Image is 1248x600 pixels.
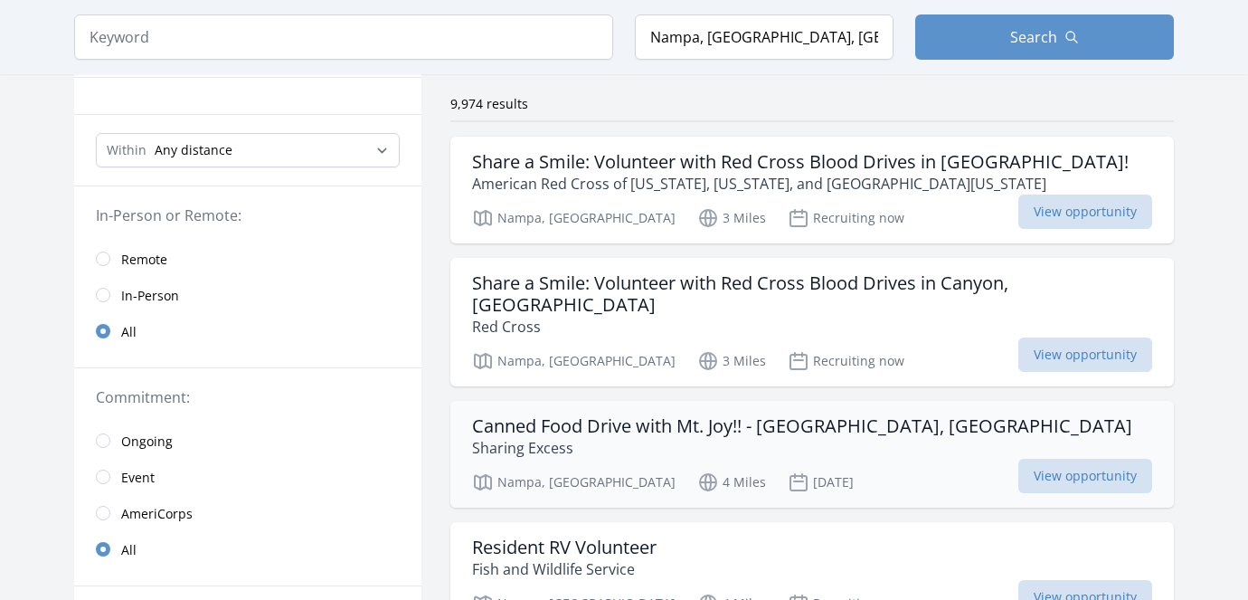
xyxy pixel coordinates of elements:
[472,151,1129,173] h3: Share a Smile: Volunteer with Red Cross Blood Drives in [GEOGRAPHIC_DATA]!
[74,459,421,495] a: Event
[915,14,1174,60] button: Search
[96,386,400,408] legend: Commitment:
[96,205,400,226] legend: In-Person or Remote:
[450,401,1174,508] a: Canned Food Drive with Mt. Joy!! - [GEOGRAPHIC_DATA], [GEOGRAPHIC_DATA] Sharing Excess Nampa, [GE...
[697,350,766,372] p: 3 Miles
[1010,26,1057,48] span: Search
[96,133,400,167] select: Search Radius
[121,505,193,523] span: AmeriCorps
[472,316,1152,338] p: Red Cross
[121,287,179,305] span: In-Person
[635,14,893,60] input: Location
[472,415,1132,437] h3: Canned Food Drive with Mt. Joy!! - [GEOGRAPHIC_DATA], [GEOGRAPHIC_DATA]
[697,471,766,493] p: 4 Miles
[74,241,421,277] a: Remote
[788,207,904,229] p: Recruiting now
[74,495,421,531] a: AmeriCorps
[788,471,854,493] p: [DATE]
[450,95,528,112] span: 9,974 results
[472,272,1152,316] h3: Share a Smile: Volunteer with Red Cross Blood Drives in Canyon, [GEOGRAPHIC_DATA]
[121,251,167,269] span: Remote
[1018,338,1152,372] span: View opportunity
[121,433,173,451] span: Ongoing
[472,207,676,229] p: Nampa, [GEOGRAPHIC_DATA]
[121,469,155,487] span: Event
[74,531,421,567] a: All
[472,173,1129,195] p: American Red Cross of [US_STATE], [US_STATE], and [GEOGRAPHIC_DATA][US_STATE]
[472,537,657,558] h3: Resident RV Volunteer
[1018,459,1152,493] span: View opportunity
[788,350,904,372] p: Recruiting now
[74,423,421,459] a: Ongoing
[472,471,676,493] p: Nampa, [GEOGRAPHIC_DATA]
[472,350,676,372] p: Nampa, [GEOGRAPHIC_DATA]
[74,313,421,349] a: All
[450,137,1174,243] a: Share a Smile: Volunteer with Red Cross Blood Drives in [GEOGRAPHIC_DATA]! American Red Cross of ...
[74,14,613,60] input: Keyword
[121,323,137,341] span: All
[472,558,657,580] p: Fish and Wildlife Service
[1018,195,1152,229] span: View opportunity
[472,437,1132,459] p: Sharing Excess
[450,258,1174,386] a: Share a Smile: Volunteer with Red Cross Blood Drives in Canyon, [GEOGRAPHIC_DATA] Red Cross Nampa...
[697,207,766,229] p: 3 Miles
[74,277,421,313] a: In-Person
[121,541,137,559] span: All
